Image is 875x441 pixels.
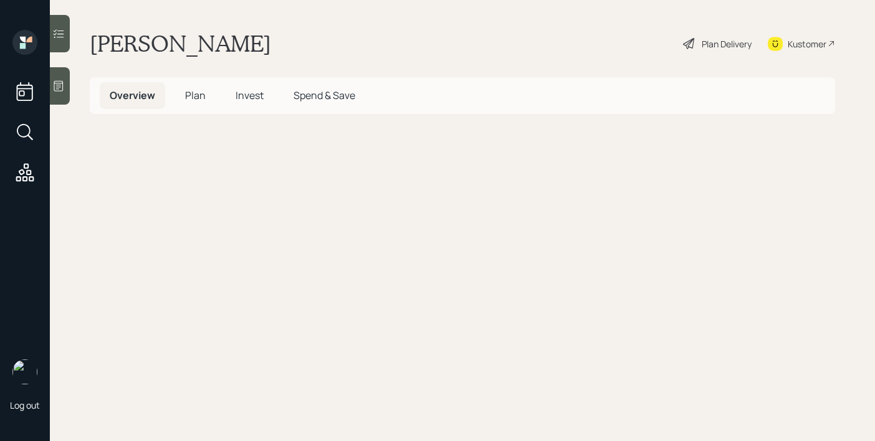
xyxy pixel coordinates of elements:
[10,399,40,411] div: Log out
[236,88,264,102] span: Invest
[294,88,355,102] span: Spend & Save
[788,37,826,50] div: Kustomer
[90,30,271,57] h1: [PERSON_NAME]
[12,359,37,384] img: robby-grisanti-headshot.png
[110,88,155,102] span: Overview
[185,88,206,102] span: Plan
[702,37,752,50] div: Plan Delivery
